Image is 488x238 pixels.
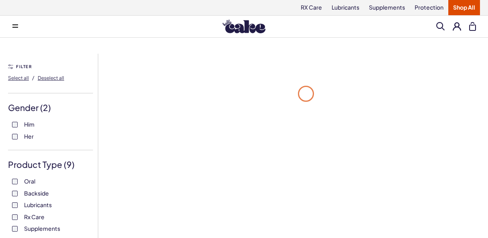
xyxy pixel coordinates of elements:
[24,188,49,198] span: Backside
[8,75,29,81] span: Select all
[12,134,18,139] input: Her
[24,119,34,129] span: Him
[12,191,18,196] input: Backside
[24,212,45,222] span: Rx Care
[223,20,265,33] img: Hello Cake
[32,74,34,81] span: /
[12,202,18,208] input: Lubricants
[12,122,18,127] input: Him
[12,226,18,232] input: Supplements
[38,71,64,84] button: Deselect all
[8,71,29,84] button: Select all
[38,75,64,81] span: Deselect all
[24,131,34,141] span: Her
[24,223,60,234] span: Supplements
[12,214,18,220] input: Rx Care
[12,179,18,184] input: Oral
[24,200,52,210] span: Lubricants
[24,176,35,186] span: Oral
